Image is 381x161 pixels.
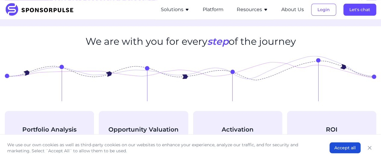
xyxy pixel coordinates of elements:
button: Solutions [161,6,189,13]
button: Login [311,4,336,16]
p: We use our own cookies as well as third-party cookies on our websites to enhance your experience,... [7,142,317,154]
a: Platform [203,7,223,12]
img: SponsorPulse [5,3,78,16]
button: About Us [281,6,304,13]
a: Let's chat [343,7,376,12]
h2: We are with you for every of the journey [86,36,296,47]
iframe: Chat Widget [351,132,381,161]
span: step [207,35,229,47]
span: Activation [222,126,254,133]
button: Resources [237,6,268,13]
button: Accept all [329,142,361,153]
span: ROI [326,126,337,133]
button: Platform [203,6,223,13]
span: Opportunity Valuation [108,126,178,133]
button: Let's chat [343,4,376,16]
a: About Us [281,7,304,12]
span: Portfolio Analysis [22,126,77,133]
a: Login [311,7,336,12]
